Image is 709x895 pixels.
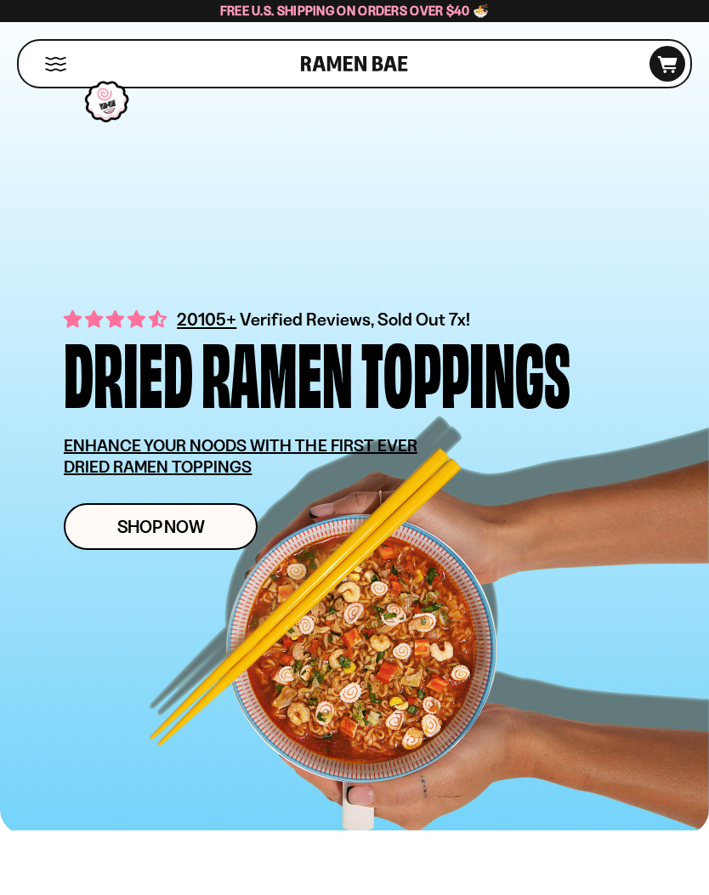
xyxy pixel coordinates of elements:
button: Mobile Menu Trigger [44,57,67,71]
div: Ramen [201,332,353,410]
span: 20105+ [177,306,236,332]
span: Verified Reviews, Sold Out 7x! [240,309,470,330]
div: Dried [64,332,193,410]
div: Toppings [361,332,570,410]
a: Shop Now [64,503,258,550]
span: Free U.S. Shipping on Orders over $40 🍜 [220,3,490,19]
span: Shop Now [117,518,205,535]
u: ENHANCE YOUR NOODS WITH THE FIRST EVER DRIED RAMEN TOPPINGS [64,435,417,477]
